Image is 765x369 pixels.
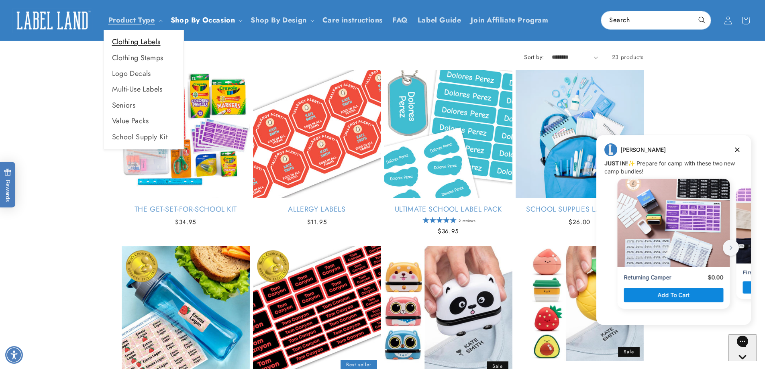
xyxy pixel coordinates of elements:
a: Logo Decals [104,66,184,82]
iframe: Gorgias live chat messenger [728,334,757,361]
a: Label Land [9,5,96,36]
a: Product Type [108,15,155,25]
a: Clothing Labels [104,34,184,50]
a: Value Packs [104,113,184,129]
summary: Product Type [104,11,166,30]
p: First Time Camper [153,135,201,142]
a: Multi-Use Labels [104,82,184,97]
img: Label Land [12,8,92,33]
summary: Shop By Occasion [166,11,246,30]
span: Rewards [4,168,12,202]
span: FAQ [392,16,408,25]
a: The Get-Set-for-School Kit [122,205,250,214]
a: Allergy Labels [253,205,381,214]
a: Care instructions [318,11,388,30]
a: Seniors [104,98,184,113]
label: Sort by: [524,53,544,61]
a: School Supply Kit [104,129,184,145]
a: Clothing Stamps [104,50,184,66]
iframe: Sign Up via Text for Offers [6,305,102,329]
a: School Supplies Label Pack [516,205,644,214]
span: 23 products [612,53,644,61]
a: Ultimate School Label Pack [384,205,512,214]
button: next button [133,106,149,122]
span: Join Affiliate Program [471,16,548,25]
span: Label Guide [418,16,461,25]
button: Search [693,11,711,29]
a: Shop By Design [251,15,306,25]
iframe: Gorgias live chat campaigns [590,134,757,337]
span: Care instructions [322,16,383,25]
div: Accessibility Menu [5,346,23,364]
summary: Shop By Design [246,11,317,30]
a: FAQ [388,11,413,30]
span: Shop By Occasion [171,16,235,25]
a: Label Guide [413,11,466,30]
a: Join Affiliate Program [466,11,553,30]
